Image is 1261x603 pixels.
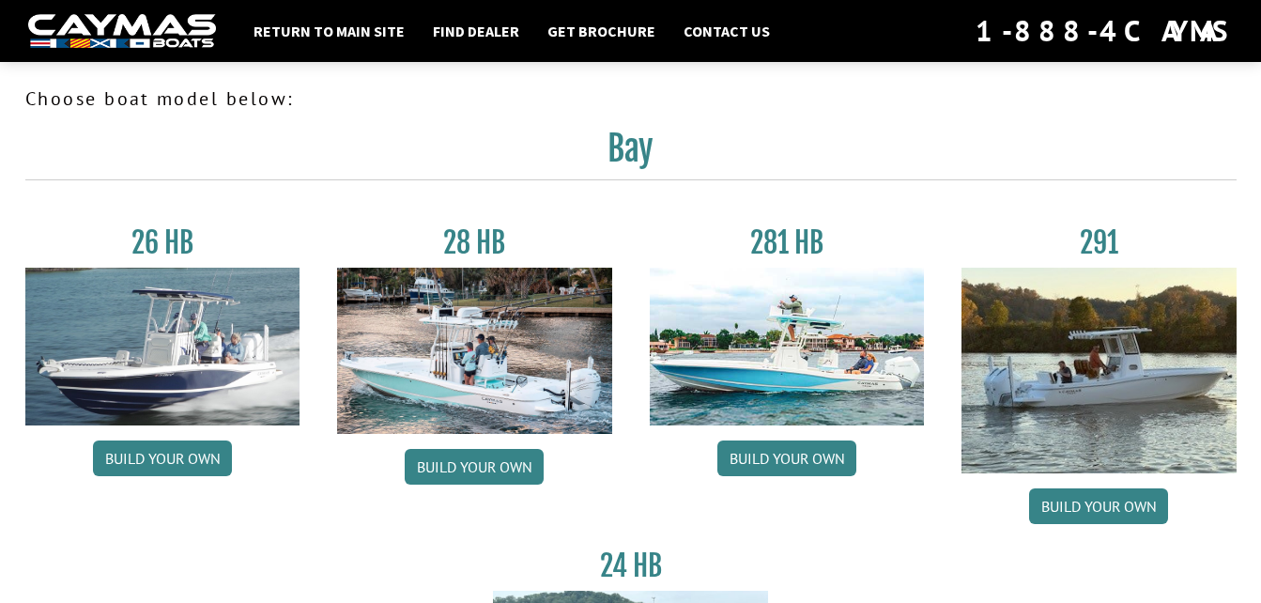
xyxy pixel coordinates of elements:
[976,10,1233,52] div: 1-888-4CAYMAS
[25,128,1237,180] h2: Bay
[650,268,925,425] img: 28-hb-twin.jpg
[961,225,1237,260] h3: 291
[337,225,612,260] h3: 28 HB
[244,19,414,43] a: Return to main site
[25,225,300,260] h3: 26 HB
[674,19,779,43] a: Contact Us
[93,441,232,476] a: Build your own
[493,549,768,583] h3: 24 HB
[538,19,665,43] a: Get Brochure
[423,19,529,43] a: Find Dealer
[25,268,300,425] img: 26_new_photo_resized.jpg
[1029,488,1168,524] a: Build your own
[28,14,216,49] img: white-logo-c9c8dbefe5ff5ceceb0f0178aa75bf4bb51f6bca0971e226c86eb53dfe498488.png
[717,441,856,476] a: Build your own
[650,225,925,260] h3: 281 HB
[25,85,1237,113] p: Choose boat model below:
[405,449,544,485] a: Build your own
[961,268,1237,473] img: 291_Thumbnail.jpg
[337,268,612,434] img: 28_hb_thumbnail_for_caymas_connect.jpg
